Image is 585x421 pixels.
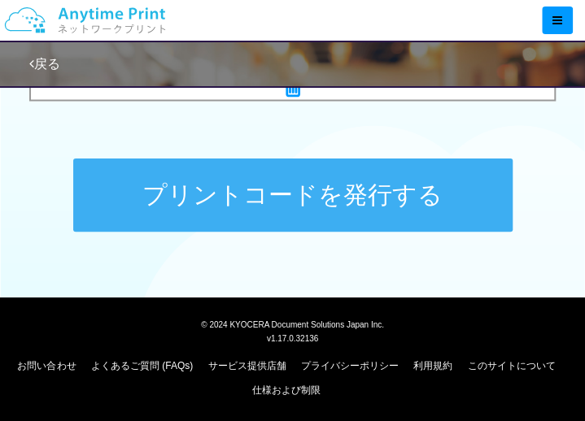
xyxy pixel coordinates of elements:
button: プリントコードを発行する [73,158,513,232]
span: v1.17.0.32136 [267,332,318,342]
a: サービス提供店舗 [208,359,286,371]
a: プライバシーポリシー [301,359,399,371]
a: お問い合わせ [17,359,76,371]
span: © 2024 KYOCERA Document Solutions Japan Inc. [201,318,384,328]
a: よくあるご質問 (FAQs) [91,359,193,371]
a: 仕様および制限 [252,384,321,395]
a: 利用規約 [413,359,452,371]
a: このサイトについて [468,359,556,371]
a: 戻る [29,57,60,71]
